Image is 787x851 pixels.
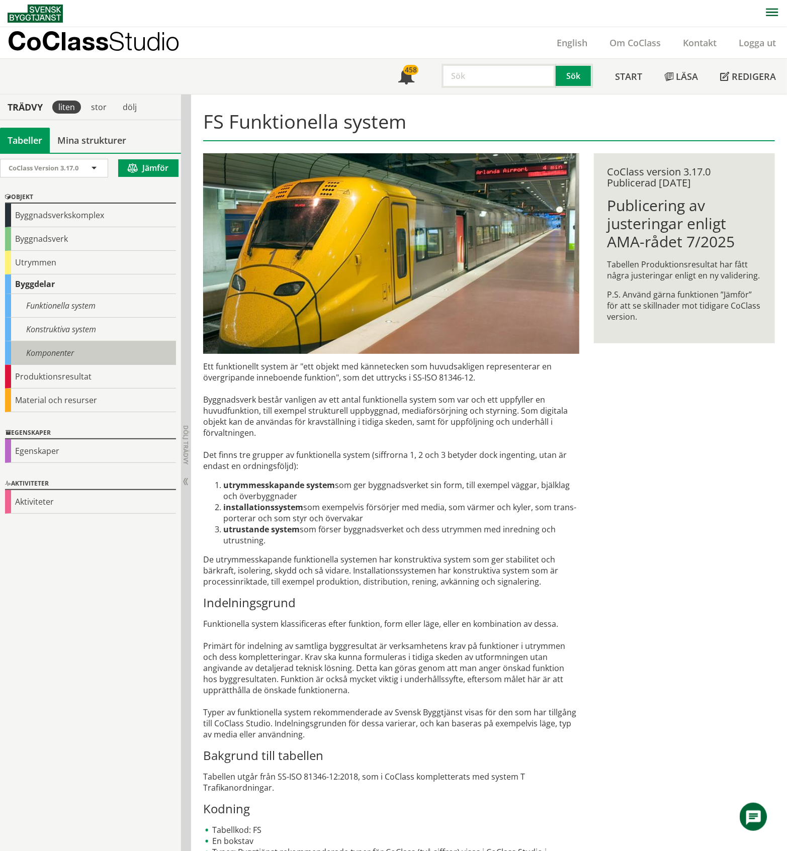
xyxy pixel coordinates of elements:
div: Aktiviteter [5,490,176,514]
a: Om CoClass [598,37,672,49]
strong: utrymmesskapande system [223,480,335,491]
div: liten [52,101,81,114]
p: CoClass [8,35,180,47]
a: Mina strukturer [50,128,134,153]
li: som exempelvis försörjer med media, som värmer och kyler, som trans­porterar och som styr och öve... [223,502,579,524]
strong: utrustande system [223,524,300,535]
span: CoClass Version 3.17.0 [9,163,78,172]
a: Läsa [653,59,709,94]
div: CoClass version 3.17.0 Publicerad [DATE] [607,166,762,188]
div: Produktionsresultat [5,365,176,389]
span: Studio [109,26,180,56]
span: Start [615,70,642,82]
div: Material och resurser [5,389,176,412]
h1: Publicering av justeringar enligt AMA-rådet 7/2025 [607,197,762,251]
li: Tabellkod: FS [203,824,579,835]
img: arlanda-express-2.jpg [203,153,579,354]
div: Egenskaper [5,439,176,463]
h3: Kodning [203,801,579,816]
span: Redigera [732,70,776,82]
a: Logga ut [728,37,787,49]
li: som förser byggnadsverket och dess utrymmen med inredning och utrustning. [223,524,579,546]
button: Sök [556,64,593,88]
div: Komponenter [5,341,176,365]
a: Redigera [709,59,787,94]
div: 458 [403,65,418,75]
div: Byggnadsverkskomplex [5,204,176,227]
a: English [546,37,598,49]
img: Svensk Byggtjänst [8,5,63,23]
h3: Bakgrund till tabellen [203,748,579,763]
a: Kontakt [672,37,728,49]
div: stor [85,101,113,114]
div: Egenskaper [5,427,176,439]
p: P.S. Använd gärna funktionen ”Jämför” för att se skillnader mot tidigare CoClass version. [607,289,762,322]
h1: FS Funktionella system [203,110,775,141]
button: Jämför [118,159,179,177]
p: Tabellen Produktionsresultat har fått några justeringar enligt en ny validering. [607,259,762,281]
input: Sök [442,64,556,88]
div: Byggdelar [5,274,176,294]
a: CoClassStudio [8,27,201,58]
span: Notifikationer [398,69,414,85]
div: Objekt [5,192,176,204]
div: Funktionella system [5,294,176,318]
li: En bokstav [203,835,579,846]
div: Aktiviteter [5,478,176,490]
a: 458 [387,59,425,94]
div: Byggnadsverk [5,227,176,251]
span: Dölj trädvy [182,425,190,464]
a: Start [604,59,653,94]
div: dölj [117,101,143,114]
div: Konstruktiva system [5,318,176,341]
span: Läsa [676,70,698,82]
li: som ger byggnadsverket sin form, till exempel väggar, bjälklag och överbyggnader [223,480,579,502]
div: Utrymmen [5,251,176,274]
h3: Indelningsgrund [203,595,579,610]
div: Trädvy [2,102,48,113]
strong: installationssystem [223,502,303,513]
